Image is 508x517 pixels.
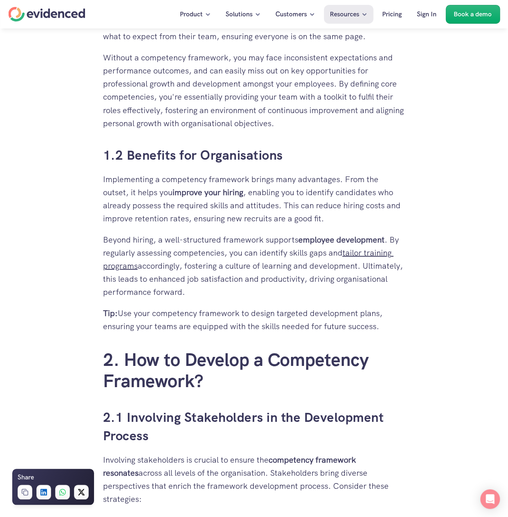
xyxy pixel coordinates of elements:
[103,408,387,444] a: 2.1 Involving Stakeholders in the Development Process
[103,247,394,271] a: tailor training programs
[103,453,405,505] p: Involving stakeholders is crucial to ensure the across all levels of the organisation. Stakeholde...
[480,489,500,509] div: Open Intercom Messenger
[103,172,405,225] p: Implementing a competency framework brings many advantages. From the outset, it helps you , enabl...
[411,5,443,24] a: Sign In
[376,5,408,24] a: Pricing
[454,9,492,20] p: Book a demo
[382,9,402,20] p: Pricing
[18,472,34,483] h6: Share
[417,9,436,20] p: Sign In
[8,7,85,22] a: Home
[103,454,358,478] strong: competency framework resonates
[103,51,405,129] p: Without a competency framework, you may face inconsistent expectations and performance outcomes, ...
[103,348,373,392] a: 2. How to Develop a Competency Framework?
[172,187,243,197] strong: improve your hiring
[103,308,118,318] strong: Tip:
[226,9,253,20] p: Solutions
[298,234,385,245] strong: employee development
[275,9,307,20] p: Customers
[330,9,359,20] p: Resources
[180,9,203,20] p: Product
[445,5,500,24] a: Book a demo
[103,306,405,332] p: Use your competency framework to design targeted development plans, ensuring your teams are equip...
[103,233,405,298] p: Beyond hiring, a well-structured framework supports . By regularly assessing competencies, you ca...
[103,146,283,163] a: 1.2 Benefits for Organisations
